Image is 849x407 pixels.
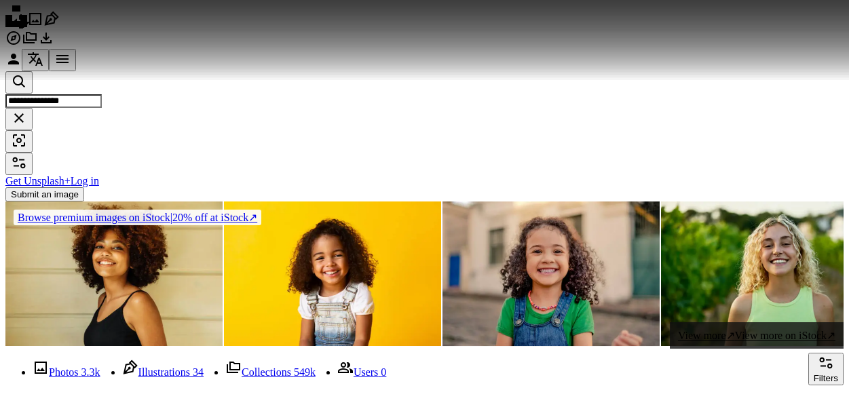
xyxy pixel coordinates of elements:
button: Clear [5,108,33,130]
a: View more↗View more on iStock↗ [670,322,844,349]
div: 20% off at iStock ↗ [14,210,261,225]
a: Illustrations 34 [122,366,204,378]
a: Log in [71,175,99,187]
button: Language [22,49,49,71]
span: 0 [381,366,386,378]
a: Photos 3.3k [33,366,100,378]
a: Illustrations [43,18,60,29]
img: Happy smiling african-american child girl, yellow background [224,201,441,346]
span: 3.3k [81,366,100,378]
a: Collections [22,37,38,48]
a: Log in / Sign up [5,58,22,69]
span: View more ↗ [678,330,735,341]
img: Small girl smiling on the street. [442,201,660,346]
a: Download History [38,37,54,48]
button: Filters [808,353,844,385]
button: Filters [5,153,33,175]
span: 549k [294,366,316,378]
a: Get Unsplash+ [5,175,71,187]
a: Explore [5,37,22,48]
a: Photos [27,18,43,29]
a: Browse premium images on iStock|20% off at iStock↗ [5,201,269,233]
button: Visual search [5,130,33,153]
span: View more on iStock ↗ [735,330,835,341]
a: Collections 549k [225,366,316,378]
button: Submit an image [5,187,84,201]
img: Beautiful afro woman with perfect make-up outdoors [5,201,223,346]
button: Menu [49,49,76,71]
form: Find visuals sitewide [5,71,844,153]
a: Home — Unsplash [5,18,27,29]
span: Browse premium images on iStock | [18,212,172,223]
a: Users 0 [337,366,386,378]
span: 34 [193,366,204,378]
button: Search Unsplash [5,71,33,94]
